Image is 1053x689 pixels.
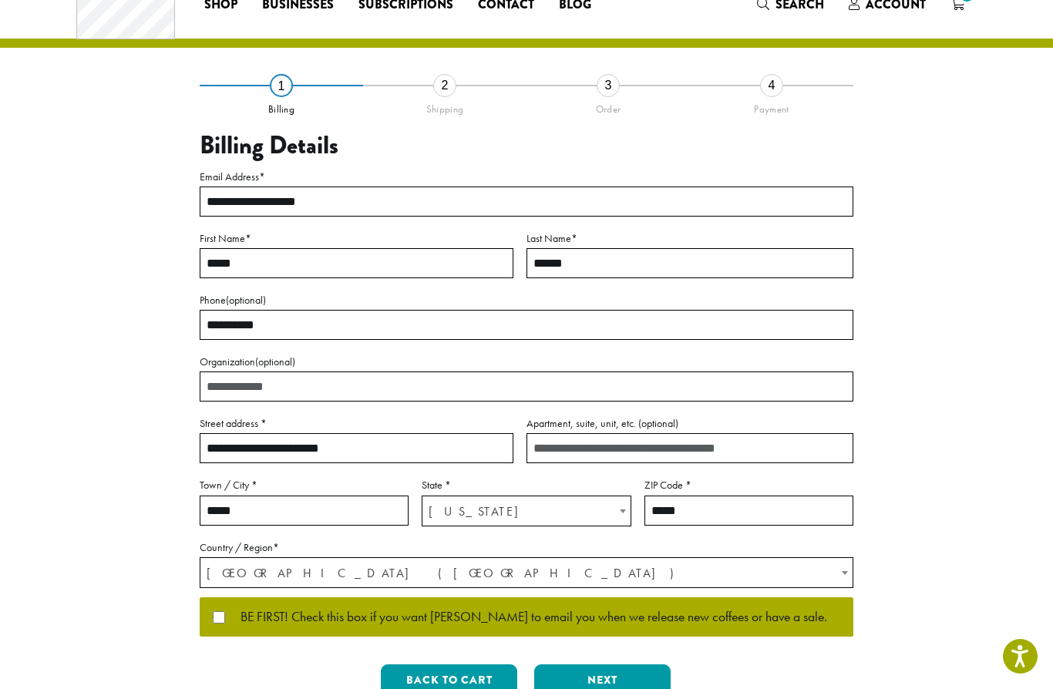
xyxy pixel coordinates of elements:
[226,293,266,307] span: (optional)
[200,476,409,495] label: Town / City
[200,558,853,588] span: United States (US)
[363,97,526,116] div: Shipping
[200,557,853,588] span: Country / Region
[255,355,295,368] span: (optional)
[200,167,853,187] label: Email Address
[270,74,293,97] div: 1
[433,74,456,97] div: 2
[638,416,678,430] span: (optional)
[422,496,630,526] span: California
[213,611,225,623] input: BE FIRST! Check this box if you want [PERSON_NAME] to email you when we release new coffees or ha...
[526,97,690,116] div: Order
[200,352,853,371] label: Organization
[760,74,783,97] div: 4
[422,476,631,495] label: State
[200,229,513,248] label: First Name
[200,97,363,116] div: Billing
[526,414,853,433] label: Apartment, suite, unit, etc.
[225,610,827,624] span: BE FIRST! Check this box if you want [PERSON_NAME] to email you when we release new coffees or ha...
[200,131,853,160] h3: Billing Details
[526,229,853,248] label: Last Name
[422,496,631,526] span: State
[597,74,620,97] div: 3
[200,414,513,433] label: Street address
[644,476,853,495] label: ZIP Code
[690,97,853,116] div: Payment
